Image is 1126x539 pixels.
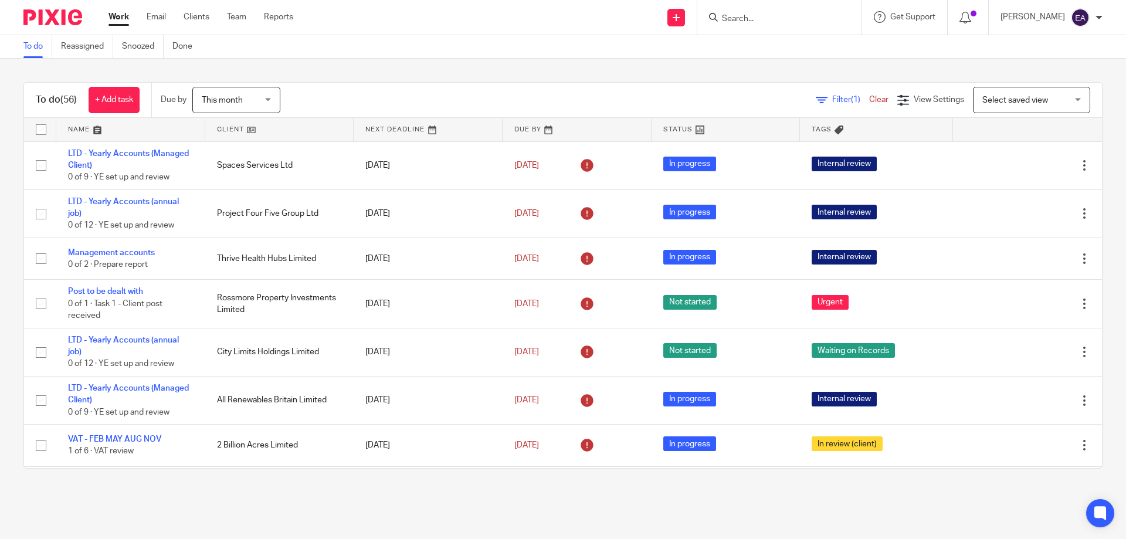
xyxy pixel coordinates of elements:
span: 0 of 12 · YE set up and review [68,222,174,230]
span: View Settings [914,96,964,104]
td: Rossmore Property Investments Limited [205,280,354,328]
a: To do [23,35,52,58]
span: [DATE] [514,348,539,356]
a: LTD - Yearly Accounts (annual job) [68,336,179,356]
span: Filter [832,96,869,104]
a: Done [172,35,201,58]
span: In progress [663,157,716,171]
span: Internal review [812,157,877,171]
span: Get Support [890,13,935,21]
span: [DATE] [514,161,539,170]
span: [DATE] [514,300,539,308]
span: [DATE] [514,255,539,263]
a: LTD - Yearly Accounts (annual job) [68,198,179,218]
span: This month [202,96,243,104]
span: 0 of 9 · YE set up and review [68,173,169,181]
span: Tags [812,126,832,133]
span: In progress [663,250,716,265]
td: [DATE] [354,280,503,328]
span: In progress [663,205,716,219]
td: City Limits Holdings Limited [205,328,354,376]
span: (1) [851,96,860,104]
td: Project Four Five Group Ltd [205,189,354,238]
span: (56) [60,95,77,104]
span: In review (client) [812,436,883,451]
a: Clients [184,11,209,23]
span: 0 of 2 · Prepare report [68,260,148,269]
span: In progress [663,436,716,451]
td: [DATE] [354,328,503,376]
span: Select saved view [982,96,1048,104]
a: Reports [264,11,293,23]
span: 0 of 9 · YE set up and review [68,408,169,416]
span: Urgent [812,295,849,310]
td: [DATE] [354,141,503,189]
a: VAT - FEB MAY AUG NOV [68,435,161,443]
img: Pixie [23,9,82,25]
a: Snoozed [122,35,164,58]
p: [PERSON_NAME] [1000,11,1065,23]
td: [DATE] [354,425,503,466]
td: [DATE] [354,377,503,425]
td: [DATE] [354,466,503,508]
span: Internal review [812,392,877,406]
td: Thrive Health Hubs Limited [205,238,354,279]
td: [DATE] [354,238,503,279]
h1: To do [36,94,77,106]
span: Not started [663,343,717,358]
td: 2 Billion Acres Limited [205,425,354,466]
a: + Add task [89,87,140,113]
a: LTD - Yearly Accounts (Managed Client) [68,150,189,170]
a: Email [147,11,166,23]
p: Due by [161,94,186,106]
span: Internal review [812,250,877,265]
a: Work [108,11,129,23]
a: Management accounts [68,249,155,257]
span: Not started [663,295,717,310]
a: Reassigned [61,35,113,58]
a: Team [227,11,246,23]
input: Search [721,14,826,25]
a: Post to be dealt with [68,287,143,296]
a: LTD - Yearly Accounts (Managed Client) [68,384,189,404]
span: Internal review [812,205,877,219]
td: Spaces Services Ltd [205,141,354,189]
span: In progress [663,392,716,406]
span: 0 of 12 · YE set up and review [68,360,174,368]
td: Milestone Recruitment Partners Limited [205,466,354,508]
span: 1 of 6 · VAT review [68,448,134,456]
span: 0 of 1 · Task 1 - Client post received [68,300,162,320]
td: [DATE] [354,189,503,238]
span: [DATE] [514,441,539,449]
img: svg%3E [1071,8,1090,27]
a: Clear [869,96,888,104]
span: Waiting on Records [812,343,895,358]
td: All Renewables Britain Limited [205,377,354,425]
span: [DATE] [514,396,539,404]
span: [DATE] [514,209,539,218]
